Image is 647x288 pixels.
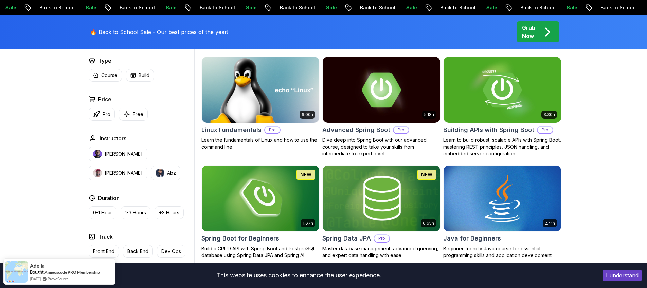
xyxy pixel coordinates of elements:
[93,209,112,216] p: 0-1 Hour
[443,125,534,135] h2: Building APIs with Spring Boot
[167,170,176,176] p: Abz
[560,4,582,11] p: Sale
[159,209,179,216] p: +3 Hours
[160,4,181,11] p: Sale
[322,137,441,157] p: Dive deep into Spring Boot with our advanced course, designed to take your skills from intermedia...
[89,108,115,121] button: Pro
[603,270,642,281] button: Accept cookies
[443,57,561,157] a: Building APIs with Spring Boot card3.30hBuilding APIs with Spring BootProLearn to build robust, s...
[303,220,313,226] p: 1.67h
[121,206,150,219] button: 1-3 Hours
[323,57,440,123] img: Advanced Spring Boot card
[30,269,44,275] span: Bought
[201,234,279,243] h2: Spring Boot for Beginners
[98,95,111,103] h2: Price
[322,165,441,259] a: Spring Data JPA card6.65hNEWSpring Data JPAProMaster database management, advanced querying, and ...
[98,194,120,202] h2: Duration
[374,235,389,242] p: Pro
[300,171,311,178] p: NEW
[394,127,409,133] p: Pro
[194,4,240,11] p: Back to School
[89,245,119,258] button: Front End
[30,276,41,282] span: [DATE]
[480,4,502,11] p: Sale
[127,248,148,255] p: Back End
[444,57,561,123] img: Building APIs with Spring Boot card
[302,112,313,117] p: 6.00h
[322,57,441,157] a: Advanced Spring Boot card5.18hAdvanced Spring BootProDive deep into Spring Boot with our advanced...
[30,263,45,269] span: Adella
[98,57,111,65] h2: Type
[151,166,180,180] button: instructor imgAbz
[265,127,280,133] p: Pro
[443,245,561,259] p: Beginner-friendly Java course for essential programming skills and application development
[538,127,553,133] p: Pro
[33,4,79,11] p: Back to School
[201,245,320,259] p: Build a CRUD API with Spring Boot and PostgreSQL database using Spring Data JPA and Spring AI
[545,220,555,226] p: 2.41h
[240,4,262,11] p: Sale
[5,268,592,283] div: This website uses cookies to enhance the user experience.
[320,4,342,11] p: Sale
[89,147,147,161] button: instructor img[PERSON_NAME]
[322,125,390,135] h2: Advanced Spring Boot
[156,169,164,177] img: instructor img
[133,111,143,118] p: Free
[93,248,114,255] p: Front End
[443,234,501,243] h2: Java for Beginners
[89,166,147,180] button: instructor img[PERSON_NAME]
[201,165,320,259] a: Spring Boot for Beginners card1.67hNEWSpring Boot for BeginnersBuild a CRUD API with Spring Boot ...
[161,248,181,255] p: Dev Ops
[157,245,185,258] button: Dev Ops
[44,270,100,275] a: Amigoscode PRO Membership
[105,170,143,176] p: [PERSON_NAME]
[274,4,320,11] p: Back to School
[400,4,422,11] p: Sale
[594,4,641,11] p: Back to School
[199,55,322,124] img: Linux Fundamentals card
[139,72,149,79] p: Build
[103,111,110,118] p: Pro
[443,165,561,259] a: Java for Beginners card2.41hJava for BeginnersBeginner-friendly Java course for essential program...
[424,112,434,117] p: 5.18h
[323,166,440,231] img: Spring Data JPA card
[421,171,432,178] p: NEW
[89,206,116,219] button: 0-1 Hour
[202,166,319,231] img: Spring Boot for Beginners card
[126,69,154,82] button: Build
[123,245,153,258] button: Back End
[444,166,561,231] img: Java for Beginners card
[322,245,441,259] p: Master database management, advanced querying, and expert data handling with ease
[423,220,434,226] p: 6.65h
[101,72,118,79] p: Course
[322,234,371,243] h2: Spring Data JPA
[5,261,28,283] img: provesource social proof notification image
[522,24,535,40] p: Grab Now
[100,134,126,142] h2: Instructors
[434,4,480,11] p: Back to School
[79,4,101,11] p: Sale
[119,108,148,121] button: Free
[105,151,143,157] p: [PERSON_NAME]
[125,209,146,216] p: 1-3 Hours
[93,169,102,177] img: instructor img
[354,4,400,11] p: Back to School
[514,4,560,11] p: Back to School
[93,150,102,158] img: instructor img
[155,206,184,219] button: +3 Hours
[543,112,555,117] p: 3.30h
[89,69,122,82] button: Course
[48,276,69,282] a: ProveSource
[98,233,113,241] h2: Track
[443,137,561,157] p: Learn to build robust, scalable APIs with Spring Boot, mastering REST principles, JSON handling, ...
[201,137,320,150] p: Learn the fundamentals of Linux and how to use the command line
[201,57,320,150] a: Linux Fundamentals card6.00hLinux FundamentalsProLearn the fundamentals of Linux and how to use t...
[113,4,160,11] p: Back to School
[201,125,262,135] h2: Linux Fundamentals
[90,28,228,36] p: 🔥 Back to School Sale - Our best prices of the year!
